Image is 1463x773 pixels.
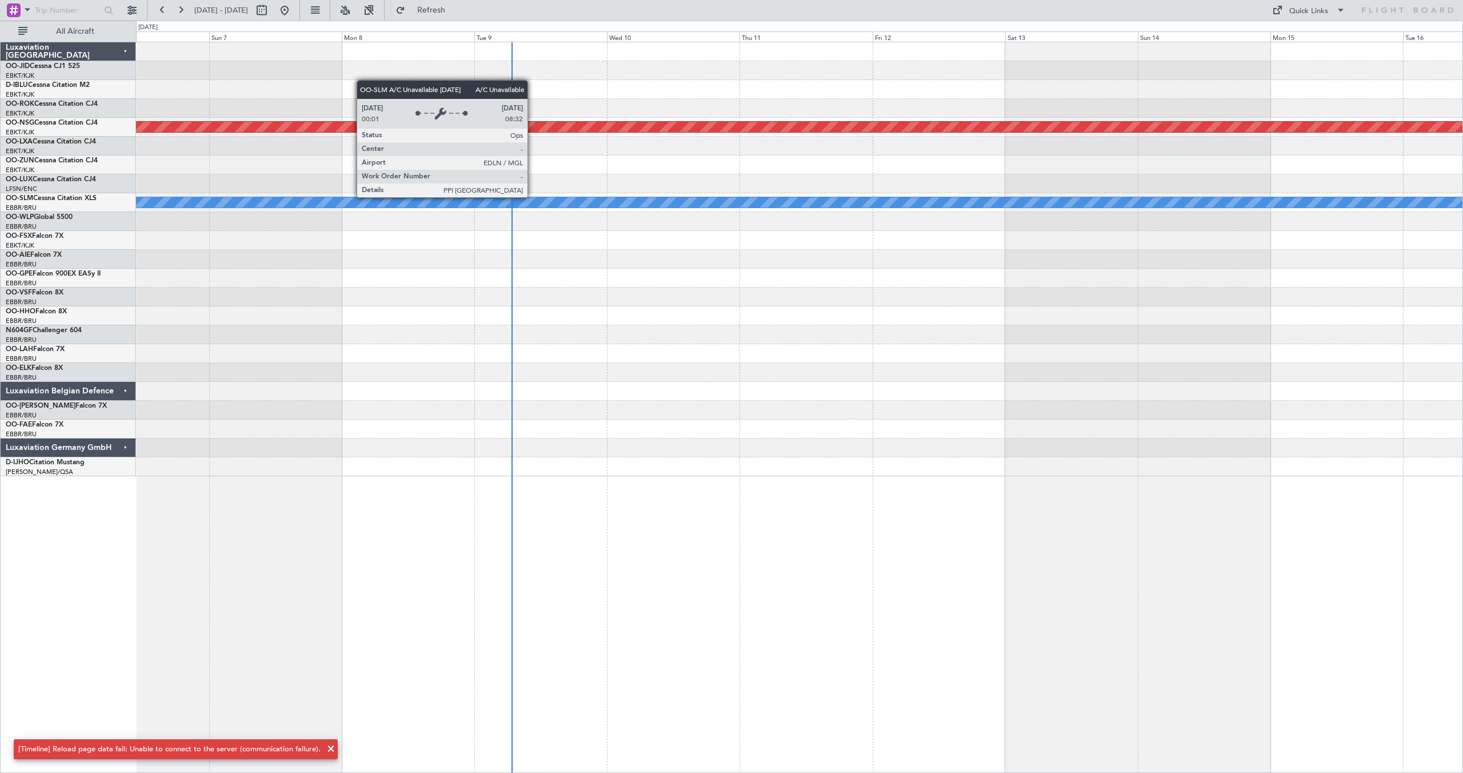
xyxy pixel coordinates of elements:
[740,31,872,42] div: Thu 11
[6,317,37,325] a: EBBR/BRU
[138,23,158,33] div: [DATE]
[474,31,607,42] div: Tue 9
[6,63,80,70] a: OO-JIDCessna CJ1 525
[6,252,62,258] a: OO-AIEFalcon 7X
[35,2,101,19] input: Trip Number
[6,157,98,164] a: OO-ZUNCessna Citation CJ4
[1289,6,1328,17] div: Quick Links
[6,430,37,439] a: EBBR/BRU
[6,468,73,476] a: [PERSON_NAME]/QSA
[6,222,37,231] a: EBBR/BRU
[6,138,96,145] a: OO-LXACessna Citation CJ4
[6,308,35,315] span: OO-HHO
[6,308,67,315] a: OO-HHOFalcon 8X
[6,252,30,258] span: OO-AIE
[6,346,65,353] a: OO-LAHFalcon 7X
[6,260,37,269] a: EBBR/BRU
[13,22,124,41] button: All Aircraft
[6,82,90,89] a: D-IBLUCessna Citation M2
[6,270,33,277] span: OO-GPE
[6,195,33,202] span: OO-SLM
[1266,1,1351,19] button: Quick Links
[6,204,37,212] a: EBBR/BRU
[6,298,37,306] a: EBBR/BRU
[6,101,98,107] a: OO-ROKCessna Citation CJ4
[1005,31,1138,42] div: Sat 13
[6,411,37,420] a: EBBR/BRU
[18,744,321,755] div: [Timeline] Reload page data fail: Unable to connect to the server (communication failure).
[6,289,32,296] span: OO-VSF
[6,176,33,183] span: OO-LUX
[6,109,34,118] a: EBKT/KJK
[6,71,34,80] a: EBKT/KJK
[6,373,37,382] a: EBBR/BRU
[6,119,34,126] span: OO-NSG
[6,459,29,466] span: D-IJHO
[209,31,342,42] div: Sun 7
[6,214,73,221] a: OO-WLPGlobal 5500
[77,31,209,42] div: Sat 6
[30,27,121,35] span: All Aircraft
[6,214,34,221] span: OO-WLP
[6,157,34,164] span: OO-ZUN
[390,1,459,19] button: Refresh
[6,270,101,277] a: OO-GPEFalcon 900EX EASy II
[6,403,107,409] a: OO-[PERSON_NAME]Falcon 7X
[6,346,33,353] span: OO-LAH
[1270,31,1403,42] div: Mon 15
[6,233,32,240] span: OO-FSX
[6,166,34,174] a: EBKT/KJK
[6,63,30,70] span: OO-JID
[6,327,33,334] span: N604GF
[6,336,37,344] a: EBBR/BRU
[6,147,34,156] a: EBKT/KJK
[6,279,37,288] a: EBBR/BRU
[6,459,85,466] a: D-IJHOCitation Mustang
[6,241,34,250] a: EBKT/KJK
[6,138,33,145] span: OO-LXA
[194,5,248,15] span: [DATE] - [DATE]
[6,176,96,183] a: OO-LUXCessna Citation CJ4
[6,327,82,334] a: N604GFChallenger 604
[6,354,37,363] a: EBBR/BRU
[607,31,740,42] div: Wed 10
[6,185,37,193] a: LFSN/ENC
[6,365,63,372] a: OO-ELKFalcon 8X
[6,119,98,126] a: OO-NSGCessna Citation CJ4
[1138,31,1270,42] div: Sun 14
[6,195,97,202] a: OO-SLMCessna Citation XLS
[6,421,63,428] a: OO-FAEFalcon 7X
[6,233,63,240] a: OO-FSXFalcon 7X
[6,82,28,89] span: D-IBLU
[6,421,32,428] span: OO-FAE
[342,31,474,42] div: Mon 8
[407,6,455,14] span: Refresh
[6,128,34,137] a: EBKT/KJK
[6,365,31,372] span: OO-ELK
[6,403,75,409] span: OO-[PERSON_NAME]
[6,289,63,296] a: OO-VSFFalcon 8X
[6,101,34,107] span: OO-ROK
[873,31,1005,42] div: Fri 12
[6,90,34,99] a: EBKT/KJK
